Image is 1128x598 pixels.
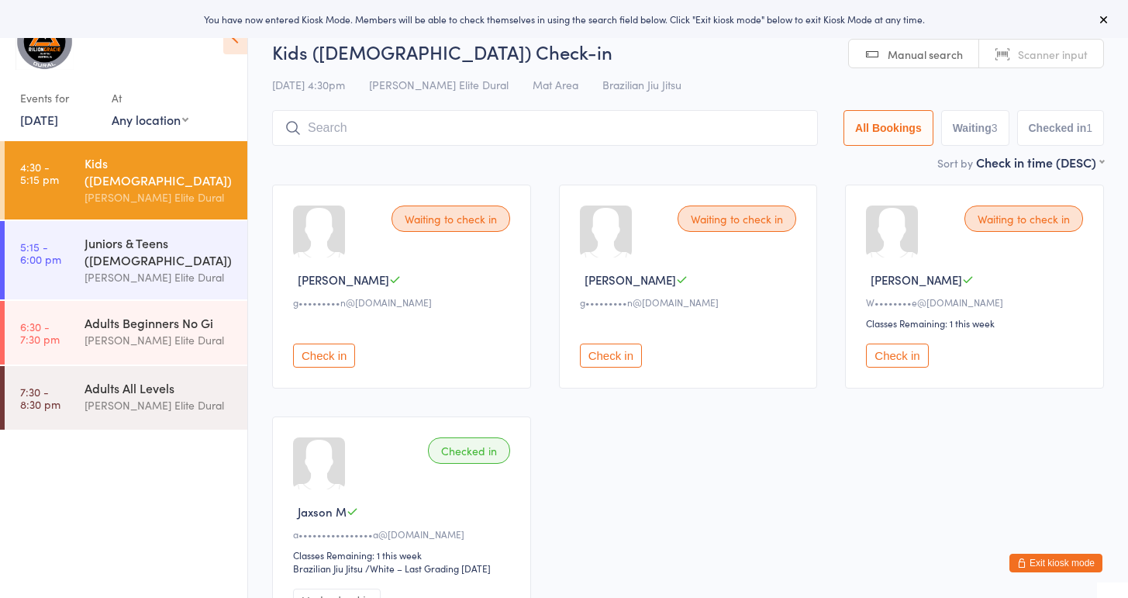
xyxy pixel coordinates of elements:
[1018,47,1088,62] span: Scanner input
[843,110,933,146] button: All Bookings
[392,206,510,232] div: Waiting to check in
[5,221,247,299] a: 5:15 -6:00 pmJuniors & Teens ([DEMOGRAPHIC_DATA])[PERSON_NAME] Elite Dural
[937,155,973,171] label: Sort by
[298,271,389,288] span: [PERSON_NAME]
[580,344,642,368] button: Check in
[964,206,1083,232] div: Waiting to check in
[5,366,247,430] a: 7:30 -8:30 pmAdults All Levels[PERSON_NAME] Elite Dural
[85,396,234,414] div: [PERSON_NAME] Elite Dural
[888,47,963,62] span: Manual search
[871,271,962,288] span: [PERSON_NAME]
[602,77,681,92] span: Brazilian Jiu Jitsu
[85,268,234,286] div: [PERSON_NAME] Elite Dural
[976,154,1104,171] div: Check in time (DESC)
[866,296,1088,309] div: W••••••••e@[DOMAIN_NAME]
[25,12,1103,26] div: You have now entered Kiosk Mode. Members will be able to check themselves in using the search fie...
[5,141,247,219] a: 4:30 -5:15 pmKids ([DEMOGRAPHIC_DATA])[PERSON_NAME] Elite Dural
[293,548,515,562] div: Classes Remaining: 1 this week
[1017,110,1105,146] button: Checked in1
[293,562,363,575] div: Brazilian Jiu Jitsu
[678,206,796,232] div: Waiting to check in
[293,296,515,309] div: g•••••••••n@[DOMAIN_NAME]
[112,111,188,128] div: Any location
[20,385,60,410] time: 7:30 - 8:30 pm
[1009,554,1102,572] button: Exit kiosk mode
[533,77,578,92] span: Mat Area
[5,301,247,365] a: 6:30 -7:30 pmAdults Beginners No Gi[PERSON_NAME] Elite Dural
[369,77,509,92] span: [PERSON_NAME] Elite Dural
[585,271,676,288] span: [PERSON_NAME]
[580,296,802,309] div: g•••••••••n@[DOMAIN_NAME]
[85,331,234,349] div: [PERSON_NAME] Elite Dural
[20,320,60,345] time: 6:30 - 7:30 pm
[85,188,234,206] div: [PERSON_NAME] Elite Dural
[272,110,818,146] input: Search
[293,344,355,368] button: Check in
[866,344,928,368] button: Check in
[365,562,491,575] span: / White – Last Grading [DATE]
[941,110,1009,146] button: Waiting3
[85,314,234,331] div: Adults Beginners No Gi
[112,85,188,111] div: At
[272,39,1104,64] h2: Kids ([DEMOGRAPHIC_DATA]) Check-in
[85,379,234,396] div: Adults All Levels
[85,154,234,188] div: Kids ([DEMOGRAPHIC_DATA])
[428,437,510,464] div: Checked in
[20,111,58,128] a: [DATE]
[992,122,998,134] div: 3
[298,503,347,520] span: Jaxson M
[20,161,59,185] time: 4:30 - 5:15 pm
[293,527,515,541] div: a••••••••••••••••a@[DOMAIN_NAME]
[20,240,61,265] time: 5:15 - 6:00 pm
[272,77,345,92] span: [DATE] 4:30pm
[1086,122,1092,134] div: 1
[85,234,234,268] div: Juniors & Teens ([DEMOGRAPHIC_DATA])
[16,12,74,70] img: Gracie Elite Jiu Jitsu Dural
[866,316,1088,330] div: Classes Remaining: 1 this week
[20,85,96,111] div: Events for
